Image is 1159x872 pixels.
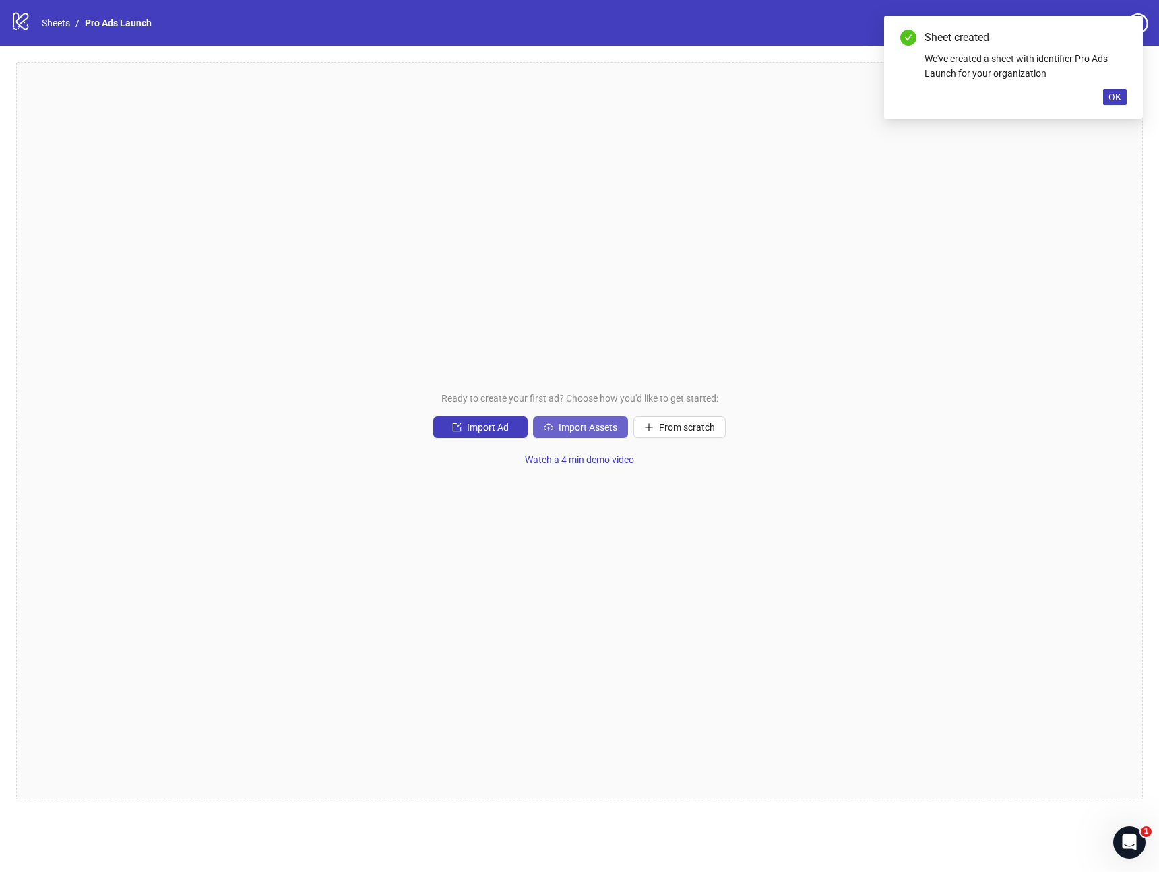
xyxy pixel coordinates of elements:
[39,15,73,30] a: Sheets
[533,416,628,438] button: Import Assets
[544,423,553,432] span: cloud-upload
[433,416,528,438] button: Import Ad
[1112,30,1127,44] a: Close
[644,423,654,432] span: plus
[559,422,617,433] span: Import Assets
[1141,826,1152,837] span: 1
[925,30,1127,46] div: Sheet created
[467,422,509,433] span: Import Ad
[1103,89,1127,105] button: OK
[441,391,718,406] span: Ready to create your first ad? Choose how you'd like to get started:
[1113,826,1146,859] iframe: Intercom live chat
[514,449,645,470] button: Watch a 4 min demo video
[925,51,1127,81] div: We've created a sheet with identifier Pro Ads Launch for your organization
[900,30,916,46] span: check-circle
[75,15,80,30] li: /
[1128,13,1148,34] span: question-circle
[659,422,715,433] span: From scratch
[1108,92,1121,102] span: OK
[82,15,154,30] a: Pro Ads Launch
[452,423,462,432] span: import
[525,454,634,465] span: Watch a 4 min demo video
[633,416,726,438] button: From scratch
[1052,13,1123,35] a: Settings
